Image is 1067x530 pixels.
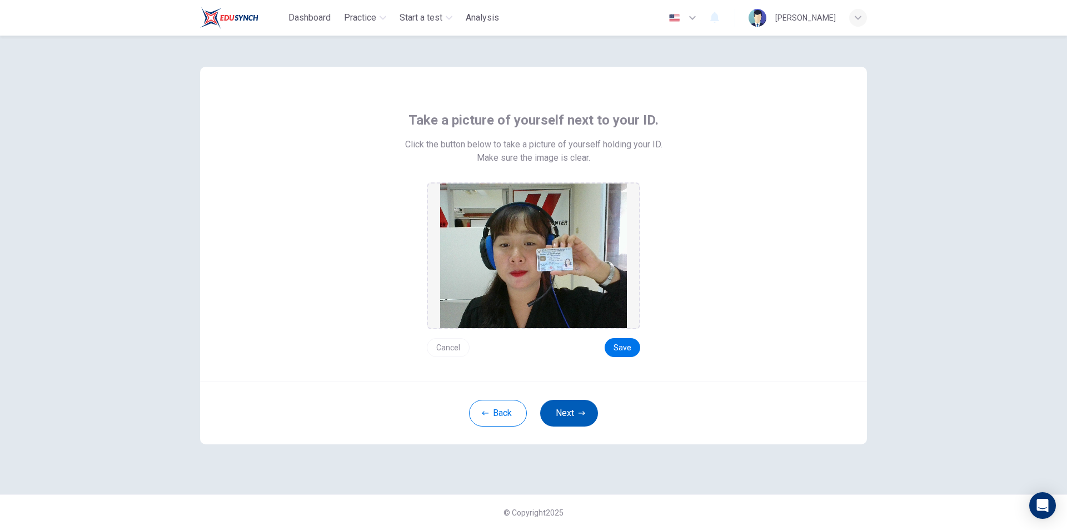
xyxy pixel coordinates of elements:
[340,8,391,28] button: Practice
[200,7,258,29] img: Train Test logo
[427,338,470,357] button: Cancel
[405,138,662,151] span: Click the button below to take a picture of yourself holding your ID.
[477,151,590,165] span: Make sure the image is clear.
[440,184,627,328] img: preview screemshot
[749,9,766,27] img: Profile picture
[408,111,659,129] span: Take a picture of yourself next to your ID.
[667,14,681,22] img: en
[461,8,503,28] button: Analysis
[503,508,564,517] span: © Copyright 2025
[540,400,598,427] button: Next
[288,11,331,24] span: Dashboard
[344,11,376,24] span: Practice
[466,11,499,24] span: Analysis
[284,8,335,28] button: Dashboard
[200,7,284,29] a: Train Test logo
[400,11,442,24] span: Start a test
[469,400,527,427] button: Back
[775,11,836,24] div: [PERSON_NAME]
[395,8,457,28] button: Start a test
[1029,492,1056,519] div: Open Intercom Messenger
[605,338,640,357] button: Save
